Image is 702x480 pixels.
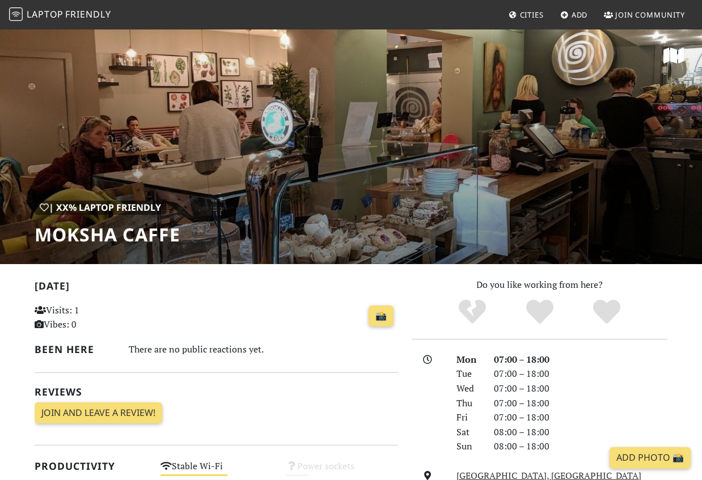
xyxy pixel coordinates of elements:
p: Visits: 1 Vibes: 0 [35,303,147,332]
div: Thu [450,396,487,411]
a: LaptopFriendly LaptopFriendly [9,5,111,25]
div: Mon [450,352,487,367]
div: 07:00 – 18:00 [487,396,674,411]
a: Add Photo 📸 [610,447,691,469]
div: 07:00 – 18:00 [487,352,674,367]
div: 07:00 – 18:00 [487,410,674,425]
div: There are no public reactions yet. [129,341,398,358]
h2: Been here [35,343,115,355]
a: Join and leave a review! [35,402,162,424]
div: 08:00 – 18:00 [487,425,674,440]
span: Add [572,10,588,20]
img: LaptopFriendly [9,7,23,21]
a: Add [556,5,593,25]
div: Wed [450,381,487,396]
span: Cities [520,10,544,20]
div: Yes [506,298,573,326]
a: Cities [504,5,548,25]
h2: Reviews [35,386,398,398]
span: Friendly [65,8,111,20]
div: 07:00 – 18:00 [487,367,674,381]
span: Laptop [27,8,64,20]
div: Definitely! [573,298,641,326]
div: | XX% Laptop Friendly [35,201,166,215]
span: Join Community [615,10,685,20]
div: 07:00 – 18:00 [487,381,674,396]
h2: Productivity [35,460,147,472]
div: Sat [450,425,487,440]
a: 📸 [369,305,394,327]
p: Do you like working from here? [412,278,667,292]
h1: Moksha Caffe [35,224,180,245]
div: Sun [450,439,487,454]
div: No [438,298,506,326]
h2: [DATE] [35,280,398,296]
a: Join Community [599,5,690,25]
div: Tue [450,367,487,381]
div: Fri [450,410,487,425]
div: 08:00 – 18:00 [487,439,674,454]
